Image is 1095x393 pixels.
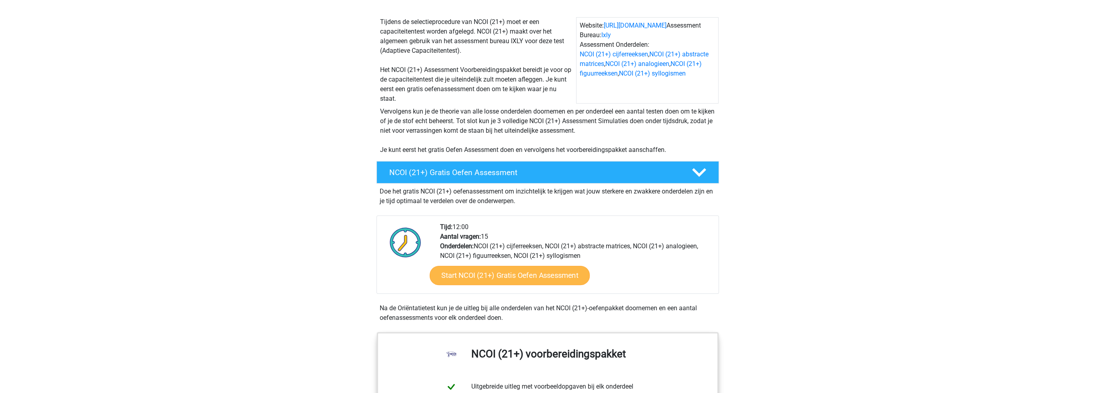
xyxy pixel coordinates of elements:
[619,70,686,77] a: NCOI (21+) syllogismen
[580,50,648,58] a: NCOI (21+) cijferreeksen
[376,303,719,323] div: Na de Oriëntatietest kun je de uitleg bij alle onderdelen van het NCOI (21+)-oefenpakket doorneme...
[605,60,669,68] a: NCOI (21+) analogieen
[373,161,722,184] a: NCOI (21+) Gratis Oefen Assessment
[440,223,452,231] b: Tijd:
[385,222,426,262] img: Klok
[377,17,576,104] div: Tijdens de selectieprocedure van NCOI (21+) moet er een capaciteitentest worden afgelegd. NCOI (2...
[440,233,481,240] b: Aantal vragen:
[434,222,718,293] div: 12:00 15 NCOI (21+) cijferreeksen, NCOI (21+) abstracte matrices, NCOI (21+) analogieen, NCOI (21...
[377,107,719,155] div: Vervolgens kun je de theorie van alle losse onderdelen doornemen en per onderdeel een aantal test...
[440,242,474,250] b: Onderdelen:
[576,17,719,104] div: Website: Assessment Bureau: Assessment Onderdelen: , , , ,
[604,22,667,29] a: [URL][DOMAIN_NAME]
[376,184,719,206] div: Doe het gratis NCOI (21+) oefenassessment om inzichtelijk te krijgen wat jouw sterkere en zwakker...
[429,266,589,285] a: Start NCOI (21+) Gratis Oefen Assessment
[389,168,679,177] h4: NCOI (21+) Gratis Oefen Assessment
[601,31,611,39] a: Ixly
